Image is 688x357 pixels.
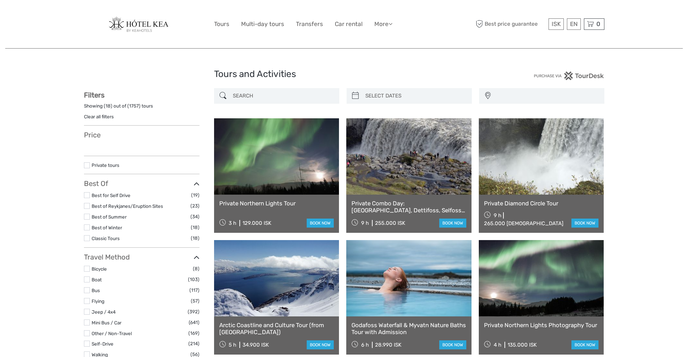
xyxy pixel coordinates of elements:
input: SEARCH [230,90,336,102]
a: Bus [92,288,100,293]
span: (18) [191,234,199,242]
a: Self-Drive [92,341,113,347]
div: 255.000 ISK [375,220,405,226]
a: Boat [92,277,102,282]
h3: Price [84,131,199,139]
a: Private Northern Lights Tour [219,200,334,207]
a: Multi-day tours [241,19,284,29]
a: Best of Reykjanes/Eruption Sites [92,203,163,209]
span: (18) [191,223,199,231]
a: Private Diamond Circle Tour [484,200,599,207]
div: 265.000 [DEMOGRAPHIC_DATA] [484,220,563,227]
span: (34) [190,213,199,221]
img: 141-ff6c57a7-291f-4a61-91e4-c46f458f029f_logo_big.jpg [108,17,175,32]
a: Godafoss Waterfall & Myvatn Nature Baths Tour with Admission [351,322,466,336]
a: Best of Winter [92,225,122,230]
span: (23) [190,202,199,210]
span: (392) [188,308,199,316]
span: 9 h [494,212,501,219]
a: Mini Bus / Car [92,320,121,325]
a: Jeep / 4x4 [92,309,116,315]
div: EN [567,18,581,30]
a: Clear all filters [84,114,114,119]
span: (57) [191,297,199,305]
div: 28.990 ISK [375,342,401,348]
span: ISK [552,20,561,27]
div: 129.000 ISK [243,220,271,226]
span: (19) [191,191,199,199]
span: 0 [595,20,601,27]
a: More [374,19,392,29]
a: book now [571,340,598,349]
span: (214) [188,340,199,348]
span: 4 h [494,342,501,348]
img: PurchaseViaTourDesk.png [534,71,604,80]
span: Best price guarantee [474,18,547,30]
span: 3 h [229,220,236,226]
a: book now [307,340,334,349]
a: book now [439,340,466,349]
h1: Tours and Activities [214,69,474,80]
span: (103) [188,275,199,283]
a: Tours [214,19,229,29]
span: 9 h [361,220,369,226]
a: Other / Non-Travel [92,331,132,336]
a: book now [307,219,334,228]
span: (8) [193,265,199,273]
h3: Travel Method [84,253,199,261]
span: (641) [189,318,199,326]
a: Private tours [92,162,119,168]
a: Best of Summer [92,214,127,220]
a: book now [571,219,598,228]
label: 18 [105,103,111,109]
a: book now [439,219,466,228]
label: 1757 [129,103,139,109]
div: 135.000 ISK [508,342,537,348]
a: Best for Self Drive [92,193,130,198]
a: Transfers [296,19,323,29]
a: Flying [92,298,104,304]
a: Car rental [335,19,363,29]
a: Private Combo Day: [GEOGRAPHIC_DATA], Dettifoss, Selfoss and Godafoss Waterfalls Tour [351,200,466,214]
input: SELECT DATES [363,90,468,102]
a: Classic Tours [92,236,120,241]
h3: Best Of [84,179,199,188]
strong: Filters [84,91,104,99]
span: (169) [188,329,199,337]
a: Bicycle [92,266,107,272]
span: 6 h [361,342,369,348]
span: (117) [189,286,199,294]
span: 5 h [229,342,236,348]
div: 34.900 ISK [243,342,269,348]
a: Private Northern Lights Photography Tour [484,322,599,329]
a: Arctic Coastline and Culture Tour (from [GEOGRAPHIC_DATA]) [219,322,334,336]
div: Showing ( ) out of ( ) tours [84,103,199,113]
